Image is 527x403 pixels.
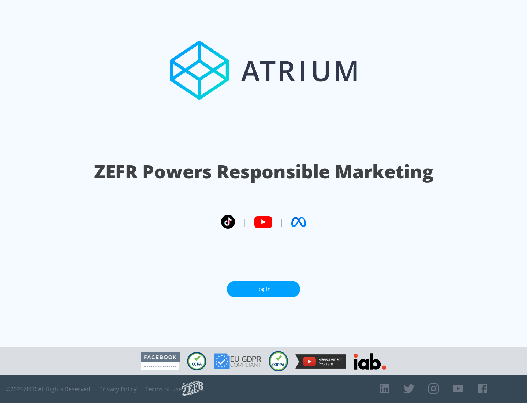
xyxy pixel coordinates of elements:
a: Privacy Policy [99,385,137,393]
img: CCPA Compliant [187,352,206,370]
a: Log In [227,281,300,297]
a: Terms of Use [145,385,182,393]
img: YouTube Measurement Program [295,354,346,369]
h1: ZEFR Powers Responsible Marketing [94,159,433,184]
span: © 2025 ZEFR All Rights Reserved [5,385,90,393]
span: | [280,217,284,228]
img: COPPA Compliant [269,351,288,371]
img: GDPR Compliant [214,353,261,369]
img: IAB [354,353,386,370]
img: Facebook Marketing Partner [141,352,180,371]
span: | [242,217,247,228]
